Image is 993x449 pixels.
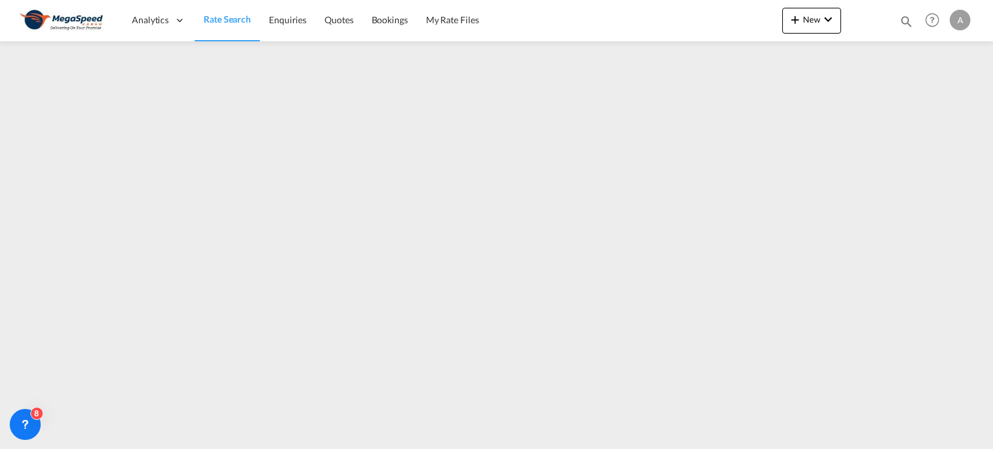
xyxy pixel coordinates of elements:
[19,6,107,35] img: ad002ba0aea611eda5429768204679d3.JPG
[787,14,836,25] span: New
[820,12,836,27] md-icon: icon-chevron-down
[950,10,970,30] div: A
[325,14,353,25] span: Quotes
[426,14,479,25] span: My Rate Files
[787,12,803,27] md-icon: icon-plus 400-fg
[899,14,913,34] div: icon-magnify
[921,9,943,31] span: Help
[204,14,251,25] span: Rate Search
[132,14,169,26] span: Analytics
[921,9,950,32] div: Help
[372,14,408,25] span: Bookings
[269,14,306,25] span: Enquiries
[899,14,913,28] md-icon: icon-magnify
[782,8,841,34] button: icon-plus 400-fgNewicon-chevron-down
